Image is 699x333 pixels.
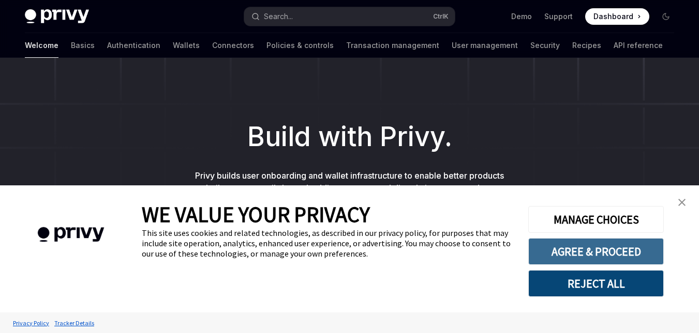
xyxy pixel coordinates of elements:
[195,170,504,193] span: Privy builds user onboarding and wallet infrastructure to enable better products built on crypto ...
[452,33,518,58] a: User management
[433,12,449,21] span: Ctrl K
[658,8,674,25] button: Toggle dark mode
[17,117,682,157] h1: Build with Privy.
[528,270,664,297] button: REJECT ALL
[142,201,370,228] span: WE VALUE YOUR PRIVACY
[25,9,89,24] img: dark logo
[544,11,573,22] a: Support
[511,11,532,22] a: Demo
[672,192,692,213] a: close banner
[52,314,97,332] a: Tracker Details
[572,33,601,58] a: Recipes
[142,228,513,259] div: This site uses cookies and related technologies, as described in our privacy policy, for purposes...
[585,8,649,25] a: Dashboard
[614,33,663,58] a: API reference
[530,33,560,58] a: Security
[346,33,439,58] a: Transaction management
[528,238,664,265] button: AGREE & PROCEED
[528,206,664,233] button: MANAGE CHOICES
[266,33,334,58] a: Policies & controls
[212,33,254,58] a: Connectors
[173,33,200,58] a: Wallets
[71,33,95,58] a: Basics
[10,314,52,332] a: Privacy Policy
[678,199,686,206] img: close banner
[593,11,633,22] span: Dashboard
[244,7,455,26] button: Search...CtrlK
[107,33,160,58] a: Authentication
[25,33,58,58] a: Welcome
[16,212,126,257] img: company logo
[264,10,293,23] div: Search...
